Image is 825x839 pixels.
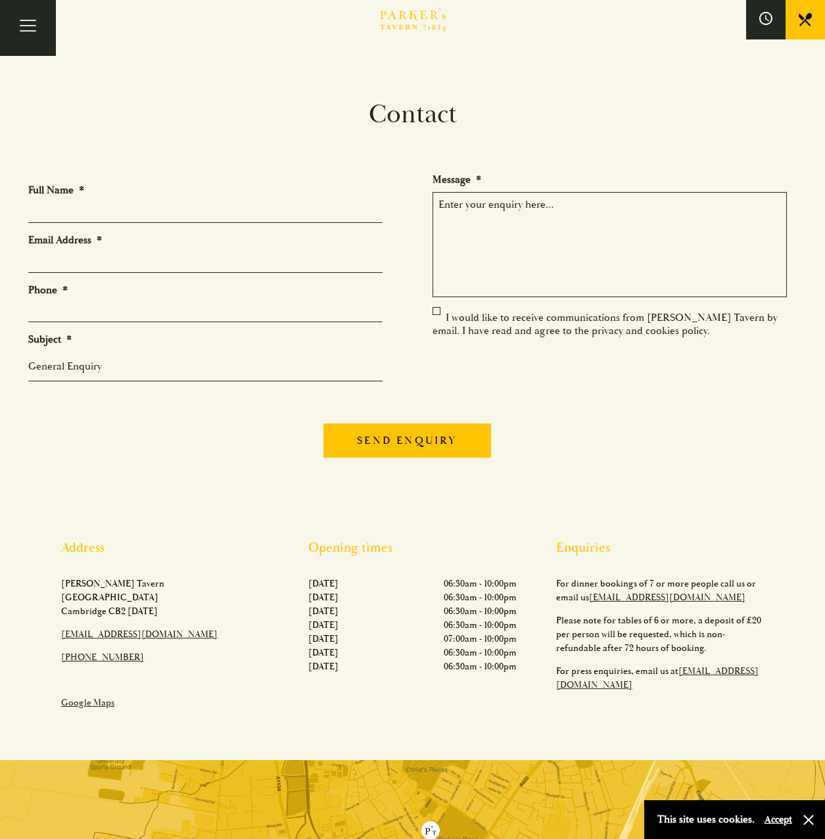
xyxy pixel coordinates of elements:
[556,613,765,655] p: Please note for tables of 6 or more, a deposit of £20 per person will be requested, which is non-...
[444,618,517,632] p: 06:30am - 10:00pm
[28,333,72,347] label: Subject
[61,652,144,663] a: [PHONE_NUMBER]
[444,577,517,590] p: 06:30am - 10:00pm
[308,604,339,618] p: [DATE]
[802,813,815,827] button: Close and accept
[308,540,517,556] h2: Opening times
[61,577,270,618] p: [PERSON_NAME] Tavern [GEOGRAPHIC_DATA] Cambridge CB2 [DATE]​
[308,577,339,590] p: [DATE]
[556,540,765,556] h2: Enquiries
[444,659,517,673] p: 06:30am - 10:00pm
[308,646,339,659] p: [DATE]
[28,183,84,197] label: Full Name
[765,813,792,826] button: Accept
[444,646,517,659] p: 06:30am - 10:00pm
[444,632,517,646] p: 07:00am - 10:00pm
[308,590,339,604] p: [DATE]
[589,592,745,603] a: [EMAIL_ADDRESS][DOMAIN_NAME]
[556,664,765,692] p: For press enquiries, email us at
[444,590,517,604] p: 06:30am - 10:00pm
[308,632,339,646] p: [DATE]
[28,283,68,297] label: Phone
[657,810,755,829] p: This site uses cookies.
[18,99,807,130] h1: Contact
[28,233,102,247] label: Email Address
[308,659,339,673] p: [DATE]
[433,311,778,337] label: I would like to receive communications from [PERSON_NAME] Tavern by email. I have read and agree ...
[444,604,517,618] p: 06:30am - 10:00pm
[61,540,270,556] h2: Address
[61,697,114,708] a: Google Maps
[433,173,481,187] label: Message
[556,665,759,690] a: [EMAIL_ADDRESS][DOMAIN_NAME]
[61,629,218,640] a: [EMAIL_ADDRESS][DOMAIN_NAME]
[433,348,632,399] iframe: reCAPTCHA
[308,618,339,632] p: [DATE]
[323,423,490,458] input: Send enquiry
[556,577,765,604] p: For dinner bookings of 7 or more people call us or email us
